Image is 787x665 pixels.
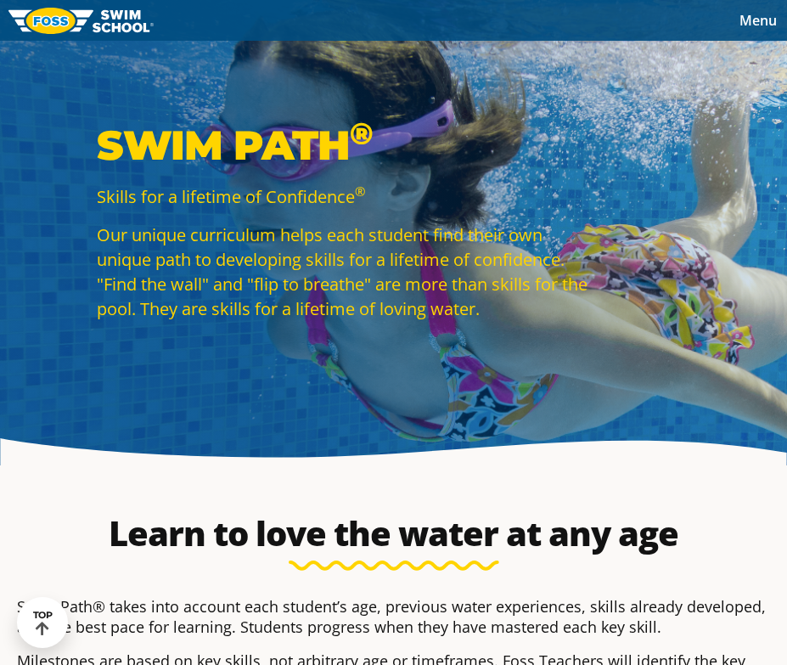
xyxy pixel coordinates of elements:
[350,115,373,152] sup: ®
[8,513,779,554] h2: Learn to love the water at any age
[739,11,777,30] span: Menu
[729,8,787,33] button: Toggle navigation
[33,610,53,636] div: TOP
[17,596,770,637] p: Swim Path® takes into account each student’s age, previous water experiences, skills already deve...
[97,223,589,321] p: Our unique curriculum helps each student find their own unique path to developing skills for a li...
[355,183,365,200] sup: ®
[8,8,154,34] img: FOSS Swim School Logo
[97,120,589,171] p: Swim Path
[97,184,589,209] p: Skills for a lifetime of Confidence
